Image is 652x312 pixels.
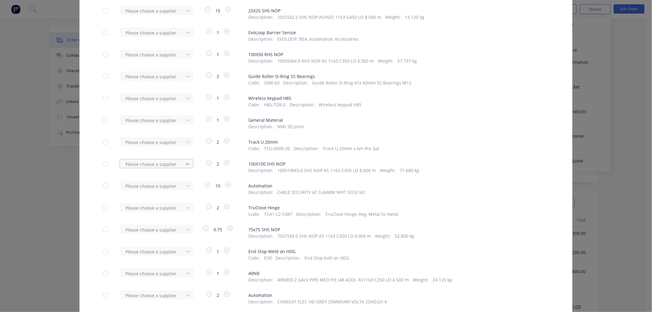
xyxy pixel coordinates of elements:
span: Automation [248,292,549,298]
span: 67.797 kg [397,58,417,64]
span: Description : [248,189,273,195]
span: Track U 20mm x 6m Pre Gal [323,145,379,152]
span: 24.125 kg [433,277,452,283]
span: 2 [213,292,223,298]
span: Code : [248,211,260,217]
span: Description : [283,80,308,86]
span: 40NB [248,270,549,277]
span: Description : [296,211,321,217]
span: 75X75X3.0 SHS NOP AS 1163 C350 LO 8.000 m [277,233,371,239]
span: 100X100 SHS NOP [248,161,549,167]
span: 2 [213,204,223,211]
span: TSU-6000-20 [264,145,290,152]
span: Description : [276,255,301,261]
span: 1 [213,117,223,123]
span: Description : [248,277,273,283]
span: Weight : [380,167,396,174]
span: Code : [248,101,260,108]
span: Wireless keypad H85 [319,101,361,108]
span: 40NBX3.2 GALV PIPE MED P/E (48.4OD) AS1163 C250 LO 6.500 m [277,277,409,283]
span: 1 [213,51,223,58]
span: Description : [248,233,273,239]
span: Weight : [413,277,429,283]
span: Weight : [378,58,394,64]
span: Track U 20mm [248,139,549,145]
span: 1 [213,95,223,101]
span: 1 [213,29,223,36]
span: ORB-60 [264,80,279,86]
span: Description : [248,36,273,42]
span: 10 [212,183,224,189]
span: CONDUIT ELEC HD GREY 25MMX4M VOLTA 25HD.GY.4 [277,298,387,305]
span: End Stop Weld on HDG [248,248,549,255]
span: Guide Roller O-Ring SS Bearings [248,73,549,80]
span: 13.120 kg [405,14,424,20]
span: Code : [248,80,260,86]
span: 75x75 SHS NOP [248,226,549,233]
span: Description : [294,145,319,152]
span: End Stop bolt on HDG [304,255,349,261]
span: Description : [248,14,273,20]
span: TruClose Hinge [248,204,549,211]
span: Code : [248,145,260,152]
span: 2 [213,139,223,145]
span: 0.75 [210,226,226,233]
span: 71.680 kg [400,167,419,174]
span: 15 [212,7,224,14]
span: Automation [248,183,549,189]
span: 25X25X2.5 SHS NOP AS/NZS 1163 G450 LO 8.000 m [277,14,381,20]
span: CABLE SECURITY 6C 0.44MM WHT SEC6142 [277,189,365,195]
span: Weight : [385,14,401,20]
span: Wireless keypad H85 [248,95,549,101]
span: ESB [264,255,272,261]
span: 100X50 RHS NOP [248,51,549,58]
span: H85-TDR-E [264,101,286,108]
span: Guide Roller O-Ring 41x 60mm SS Bearings M12 [312,80,411,86]
span: Description : [248,123,273,130]
span: Weight : [375,233,391,239]
span: NMI 3D print [277,123,304,130]
span: EvoLoop Barrier Sensor [248,29,549,36]
span: 2 [213,161,223,167]
span: TCA1-L2-S3BT [264,211,292,217]
span: Description : [290,101,315,108]
span: EVOLOOP: BEA, Automation Accessories [277,36,359,42]
span: Code : [248,255,260,261]
span: 2 [213,73,223,80]
span: 100X50X4.0 RHS NOP AS 1163 C350 LO 8.000 m [277,58,374,64]
span: General Material [248,117,549,123]
span: Description : [248,167,273,174]
span: Description : [248,298,273,305]
span: 52.800 kg [395,233,414,239]
span: TruClose Hinge, Reg, Metal to metal [325,211,398,217]
span: 100X100X3.0 SHS NOP AS 1163 C350 LO 8.000 m [277,167,376,174]
span: 1 [213,270,223,277]
span: 25X25 SHS NOP [248,7,549,14]
span: 1 [213,248,223,255]
span: Description : [248,58,273,64]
